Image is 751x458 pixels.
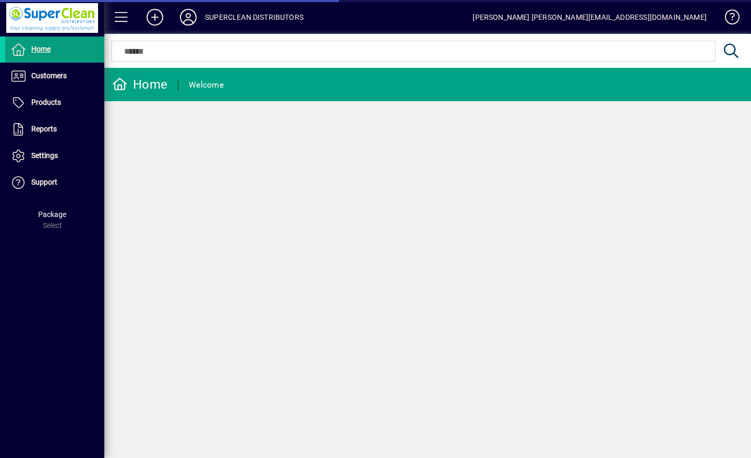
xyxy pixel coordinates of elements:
[31,71,67,80] span: Customers
[5,116,104,142] a: Reports
[31,98,61,106] span: Products
[473,9,707,26] div: [PERSON_NAME] [PERSON_NAME][EMAIL_ADDRESS][DOMAIN_NAME]
[138,8,172,27] button: Add
[717,2,738,36] a: Knowledge Base
[31,125,57,133] span: Reports
[31,45,51,53] span: Home
[5,63,104,89] a: Customers
[5,170,104,196] a: Support
[31,151,58,160] span: Settings
[172,8,205,27] button: Profile
[38,210,66,219] span: Package
[5,143,104,169] a: Settings
[205,9,304,26] div: SUPERCLEAN DISTRIBUTORS
[5,90,104,116] a: Products
[112,76,167,93] div: Home
[31,178,57,186] span: Support
[189,77,224,93] div: Welcome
